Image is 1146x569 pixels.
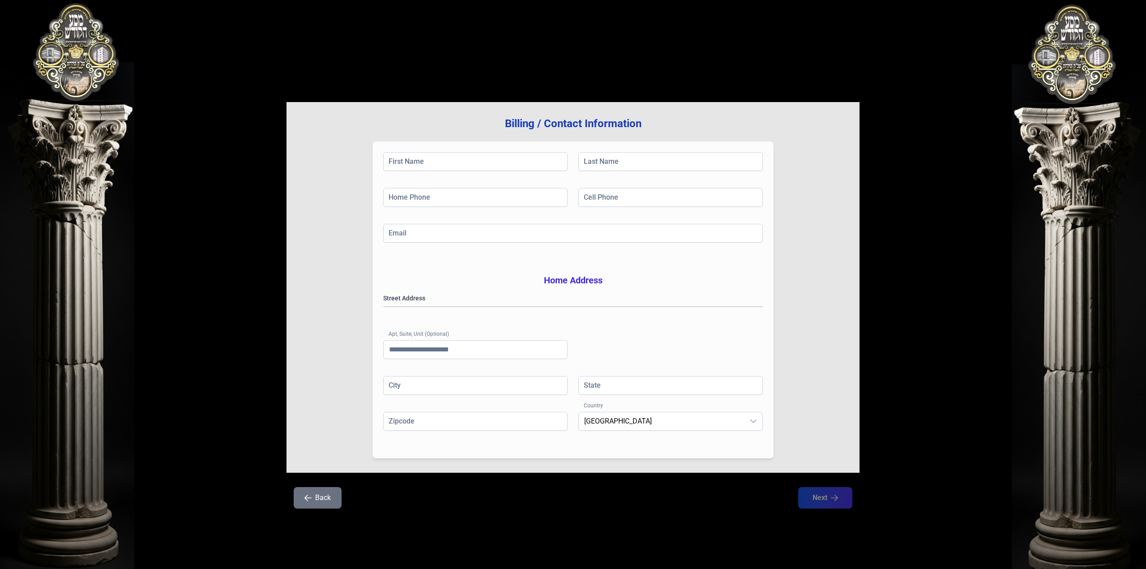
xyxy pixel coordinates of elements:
[579,412,744,430] span: United States
[383,294,763,303] label: Street Address
[798,487,852,509] button: Next
[744,412,762,430] div: dropdown trigger
[301,116,845,131] h3: Billing / Contact Information
[294,487,342,509] button: Back
[383,274,763,287] h3: Home Address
